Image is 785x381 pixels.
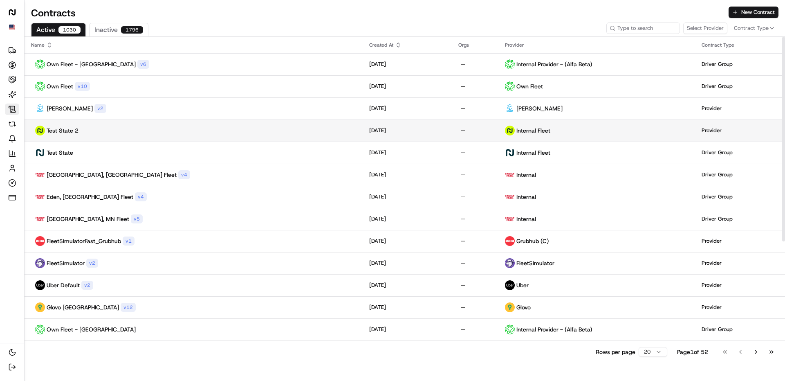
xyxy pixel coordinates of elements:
[702,215,733,223] p: Driver Group
[35,170,45,180] img: family%20fare.png
[369,237,386,245] p: [DATE]
[461,282,492,289] p: —
[702,171,733,178] p: Driver Group
[369,282,386,289] p: [DATE]
[369,171,386,178] p: [DATE]
[516,325,592,334] p: Internal Provider - (Alfa Beta)
[516,215,536,223] p: Internal
[47,325,136,334] p: Own Fleet - [GEOGRAPHIC_DATA]
[47,82,73,90] p: Own Fleet
[505,280,515,290] img: uber-new-logo.jpeg
[35,280,45,290] img: uber-new-logo.jpeg
[461,149,492,156] p: —
[505,325,515,334] img: logo-poral_customization_screen-Ahold%20Delhaize%20(DO%20NOT%20TOUCH%20PLEASE,%20SET%20UP%20FOR%2...
[121,26,143,34] div: 1796
[505,59,515,69] img: logo-poral_customization_screen-Ahold%20Delhaize%20(DO%20NOT%20TOUCH%20PLEASE,%20SET%20UP%20FOR%2...
[516,82,543,90] p: Own Fleet
[505,192,515,202] img: family%20fare.png
[35,104,45,113] img: stuart-logo.webp
[47,126,78,135] p: Test State 2
[461,171,492,178] p: —
[35,236,45,246] img: 5e692f75ce7d37001a5d71f1
[369,61,386,68] p: [DATE]
[505,236,515,246] img: 5e692f75ce7d37001a5d71f1
[461,259,492,267] p: —
[596,348,635,356] p: Rows per page
[131,214,143,223] div: v 5
[35,192,45,202] img: family%20fare.png
[505,104,515,113] img: stuart-logo.webp
[35,126,45,135] img: profile_nash_internal_mahmoud_fleet.png
[9,25,15,30] img: Flag of us
[31,42,356,48] div: Name
[461,237,492,245] p: —
[35,258,45,268] img: FleetSimulator.png
[89,23,148,36] button: Inactive
[35,81,45,91] img: profile_dashrider_org_cQRpLQ.png
[458,42,492,48] div: Orgs
[94,104,106,113] div: v 2
[31,7,729,20] h1: Contracts
[702,326,733,333] p: Driver Group
[505,126,515,135] img: profile_nash_internal_mahmoud_fleet.png
[369,326,386,333] p: [DATE]
[47,259,85,267] p: FleetSimulator
[47,171,177,179] p: [GEOGRAPHIC_DATA], [GEOGRAPHIC_DATA] Fleet
[702,259,722,267] p: Provider
[516,303,531,311] p: Glovo
[47,303,119,311] p: Glovo [GEOGRAPHIC_DATA]
[47,193,133,201] p: Eden, [GEOGRAPHIC_DATA] Fleet
[47,104,93,113] p: [PERSON_NAME]
[369,42,445,48] div: Created At
[121,303,136,312] div: v 12
[86,259,98,268] div: v 2
[702,304,722,311] p: Provider
[461,105,492,112] p: —
[461,193,492,201] p: —
[47,237,121,245] p: FleetSimulatorFast_Grubhub
[47,149,73,157] p: Test State
[734,25,769,32] span: Contract Type
[505,148,515,158] img: nash.png
[505,42,689,48] div: Provider
[369,259,386,267] p: [DATE]
[505,302,515,312] img: glovo_logo.png
[369,105,386,112] p: [DATE]
[516,193,536,201] p: Internal
[369,149,386,156] p: [DATE]
[369,304,386,311] p: [DATE]
[702,237,722,245] p: Provider
[35,302,45,312] img: glovo_logo.png
[516,60,592,68] p: Internal Provider - (Alfa Beta)
[35,148,45,158] img: nash.png
[505,81,515,91] img: profile_dashrider_org_cQRpLQ.png
[702,282,722,289] p: Provider
[369,127,386,134] p: [DATE]
[461,61,492,68] p: —
[369,193,386,201] p: [DATE]
[505,258,515,268] img: FleetSimulator.png
[47,281,80,289] p: Uber Default
[729,7,778,18] button: New Contract
[31,23,86,36] button: Active
[135,192,147,201] div: v 4
[35,59,45,69] img: logo-poral_customization_screen-Ahold%20Delhaize%20(DO%20NOT%20TOUCH%20PLEASE,%20SET%20UP%20FOR%2...
[505,214,515,224] img: family%20fare.png
[137,60,149,69] div: v 6
[47,215,129,223] p: [GEOGRAPHIC_DATA], MN Fleet
[461,304,492,311] p: —
[369,83,386,90] p: [DATE]
[461,326,492,333] p: —
[702,105,722,112] p: Provider
[702,83,733,90] p: Driver Group
[123,237,135,246] div: v 1
[47,60,136,68] p: Own Fleet - [GEOGRAPHIC_DATA]
[461,215,492,223] p: —
[677,348,708,356] div: Page 1 of 52
[702,193,733,201] p: Driver Group
[461,127,492,134] p: —
[178,170,190,179] div: v 4
[516,237,549,245] p: Grubhub (C)
[369,215,386,223] p: [DATE]
[731,21,778,36] button: Contract Type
